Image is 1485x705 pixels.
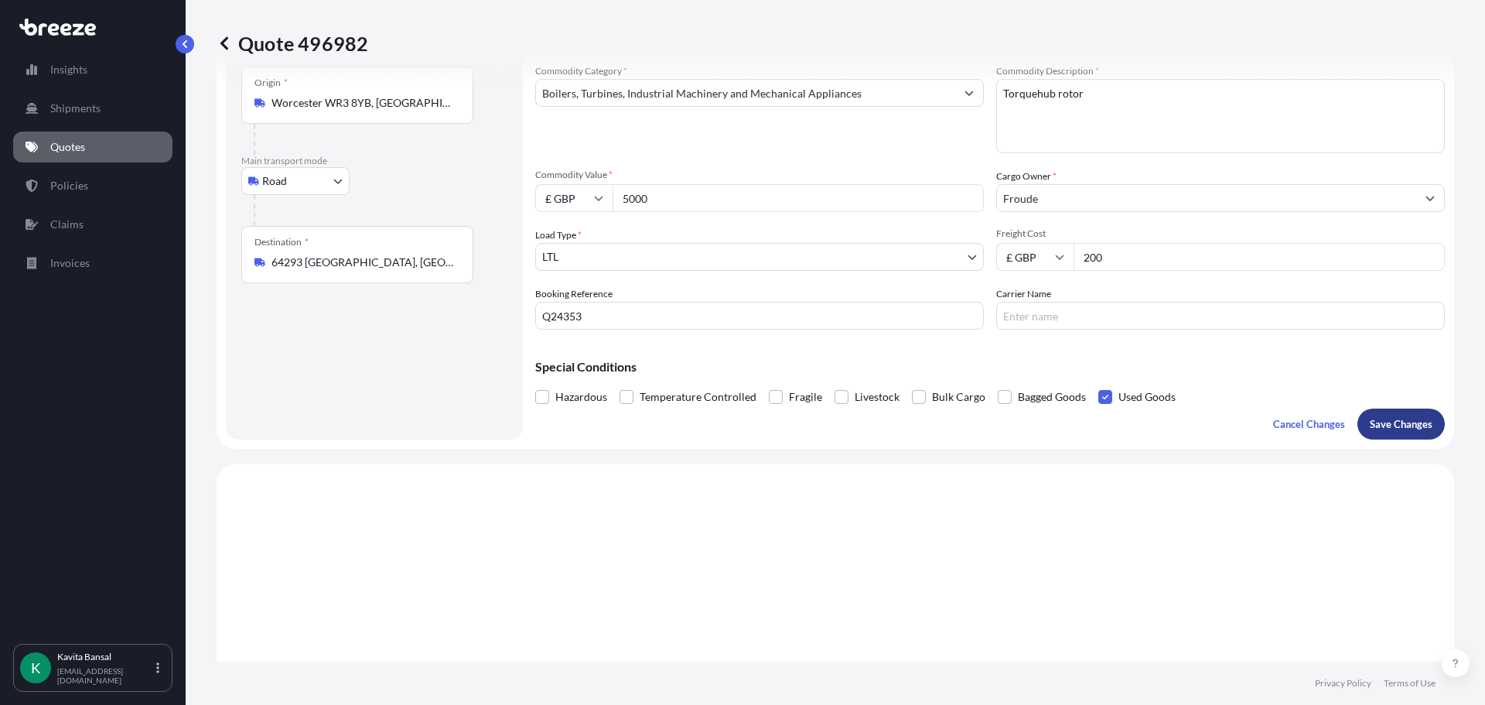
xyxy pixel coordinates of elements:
[996,286,1051,302] label: Carrier Name
[1370,416,1432,432] p: Save Changes
[1357,409,1445,440] button: Save Changes
[932,385,985,409] span: Bulk Cargo
[50,62,87,77] p: Insights
[789,385,822,409] span: Fragile
[271,255,454,270] input: Destination
[996,79,1445,153] textarea: Torquehub rotor
[955,79,983,107] button: Show suggestions
[613,184,984,212] input: Type amount
[1315,677,1371,690] a: Privacy Policy
[50,101,101,116] p: Shipments
[535,286,613,302] label: Booking Reference
[1261,409,1357,440] button: Cancel Changes
[50,217,84,232] p: Claims
[535,243,984,271] button: LTL
[542,249,558,265] span: LTL
[57,651,153,663] p: Kavita Bansal
[217,31,368,56] p: Quote 496982
[1074,243,1445,271] input: Enter amount
[996,228,1445,240] span: Freight Cost
[1384,677,1435,690] a: Terms of Use
[1416,184,1444,212] button: Show suggestions
[57,666,153,685] p: [EMAIL_ADDRESS][DOMAIN_NAME]
[31,660,40,676] span: K
[13,132,172,163] a: Quotes
[241,155,507,167] p: Main transport mode
[13,170,172,201] a: Policies
[50,139,85,155] p: Quotes
[13,54,172,85] a: Insights
[1118,385,1176,409] span: Used Goods
[996,169,1057,184] label: Cargo Owner
[536,79,955,107] input: Select a commodity type
[535,228,582,243] span: Load Type
[271,95,454,111] input: Origin
[535,361,1445,373] p: Special Conditions
[855,385,900,409] span: Livestock
[996,302,1445,330] input: Enter name
[50,178,88,193] p: Policies
[262,173,287,189] span: Road
[241,167,350,195] button: Select transport
[1018,385,1086,409] span: Bagged Goods
[13,93,172,124] a: Shipments
[50,255,90,271] p: Invoices
[640,385,756,409] span: Temperature Controlled
[997,184,1416,212] input: Full name
[535,169,984,181] span: Commodity Value
[535,302,984,330] input: Your internal reference
[254,236,309,248] div: Destination
[1273,416,1345,432] p: Cancel Changes
[555,385,607,409] span: Hazardous
[13,248,172,279] a: Invoices
[13,209,172,240] a: Claims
